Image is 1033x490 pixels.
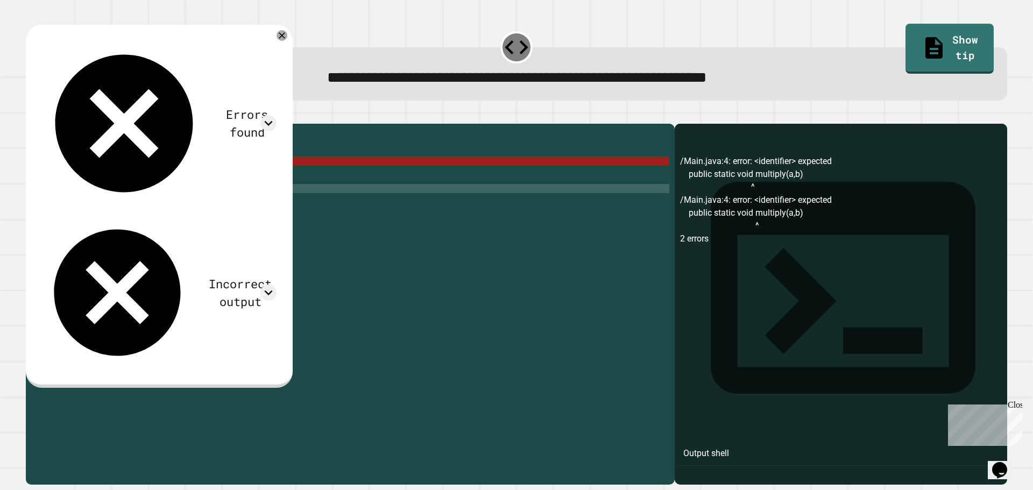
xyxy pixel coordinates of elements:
a: Show tip [905,24,993,73]
div: Errors found [217,105,277,141]
div: Chat with us now!Close [4,4,74,68]
iframe: chat widget [988,447,1022,479]
iframe: chat widget [944,400,1022,446]
div: Incorrect output [204,275,277,310]
div: /Main.java:4: error: <identifier> expected public static void multiply(a,b) ^ /Main.java:4: error... [680,155,1002,485]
